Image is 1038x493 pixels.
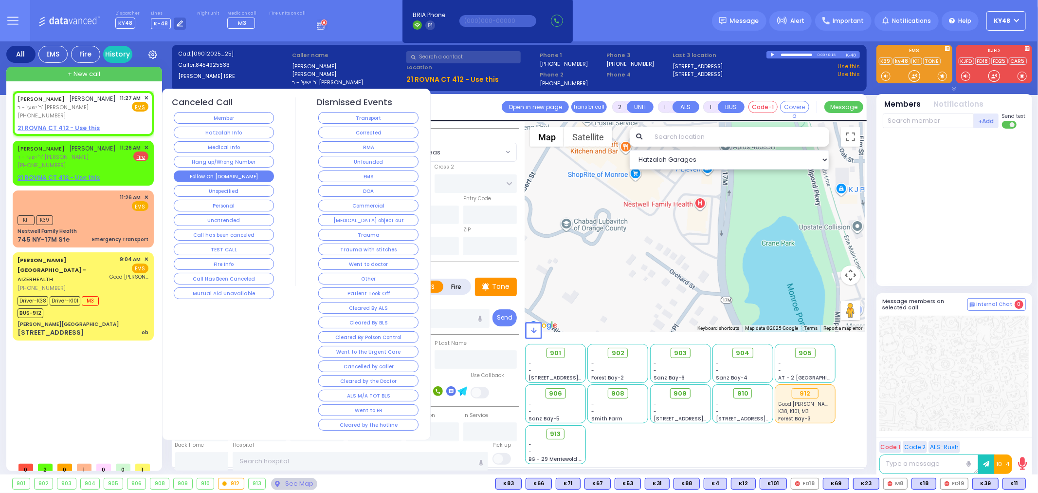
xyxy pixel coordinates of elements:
[318,273,419,284] button: Other
[791,478,819,490] div: FD18
[127,478,146,489] div: 906
[406,143,503,161] span: All areas
[591,367,594,374] span: -
[838,62,860,71] a: Use this
[986,11,1026,31] button: KY48
[540,79,588,87] label: [PHONE_NUMBER]
[1002,478,1026,490] div: BLS
[318,346,419,358] button: Went to the Urgent Care
[571,101,607,113] button: Transfer call
[673,62,723,71] a: [STREET_ADDRESS]
[591,360,594,367] span: -
[564,127,612,147] button: Show satellite imagery
[529,374,621,381] span: [STREET_ADDRESS][PERSON_NAME]
[174,229,274,241] button: Call has been canceled
[779,360,782,367] span: -
[841,265,860,285] button: Map camera controls
[463,226,471,234] label: ZIP
[627,101,654,113] button: UNIT
[826,49,828,60] div: /
[1002,120,1018,130] label: Turn off text
[817,49,826,60] div: 0:00
[318,317,419,328] button: Cleared By BLS
[137,153,146,161] u: Fire
[120,256,141,263] span: 9:04 AM
[779,408,809,415] span: K38, K101, M3
[977,301,1013,308] span: Internal Chat
[18,124,100,132] u: 21 ROVNA CT 412 - Use this
[132,264,148,273] span: EMS
[1002,478,1026,490] div: K11
[144,94,148,102] span: ✕
[318,390,419,401] button: ALS M/A TOT BLS
[823,478,849,490] div: K69
[174,171,274,182] button: Follow On [DOMAIN_NAME]
[958,17,971,25] span: Help
[972,478,999,490] div: K39
[413,11,445,19] span: BRIA Phone
[132,201,148,211] span: EMS
[174,214,274,226] button: Unattended
[115,18,135,29] span: KY48
[824,101,863,113] button: Message
[654,400,656,408] span: -
[654,415,746,422] span: [STREET_ADDRESS][PERSON_NAME]
[269,11,306,17] label: Fire units on call
[929,441,960,453] button: ALS-Rush
[151,11,186,17] label: Lines
[292,70,403,78] label: [PERSON_NAME]
[6,46,36,63] div: All
[318,112,419,124] button: Transport
[606,51,670,59] span: Phone 3
[654,374,685,381] span: Sanz Bay-6
[529,455,583,463] span: BG - 29 Merriewold S.
[591,374,624,381] span: Forest Bay-2
[550,429,561,439] span: 913
[120,194,141,201] span: 11:26 AM
[853,478,879,490] div: K23
[174,287,274,299] button: Mutual Aid Unavailable
[135,464,150,471] span: 1
[174,200,274,211] button: Personal
[178,50,289,58] label: Cad:
[174,273,274,284] button: Call Has Been Canceled
[885,99,921,110] button: Members
[780,101,809,113] button: Covered
[674,389,687,398] span: 909
[838,70,860,78] a: Use this
[150,478,169,489] div: 908
[318,375,419,387] button: Cleared by the Doctor
[471,372,504,379] label: Use Callback
[233,452,488,471] input: Search hospital
[529,360,532,367] span: -
[974,114,999,128] button: +Add
[82,296,99,306] span: M3
[529,441,532,448] span: -
[1002,113,1026,120] span: Send text
[318,404,419,416] button: Went to ER
[903,441,927,453] button: Code 2
[197,478,214,489] div: 910
[645,478,670,490] div: K31
[823,478,849,490] div: BLS
[233,441,254,449] label: Hospital
[615,478,641,490] div: BLS
[18,173,100,182] u: 21 ROVNA CT 412 - Use this
[673,101,699,113] button: ALS
[238,19,246,27] span: M3
[292,62,403,71] label: [PERSON_NAME]
[994,455,1012,474] button: 10-4
[18,308,43,318] span: BUS-912
[994,17,1011,25] span: KY48
[191,50,234,57] span: [09012025_25]
[57,478,76,489] div: 903
[227,11,258,17] label: Medic on call
[18,145,65,152] a: [PERSON_NAME]
[495,478,522,490] div: BLS
[318,171,419,182] button: EMS
[883,298,967,311] h5: Message members on selected call
[674,478,700,490] div: K88
[654,360,656,367] span: -
[731,478,756,490] div: BLS
[934,99,984,110] button: Notifications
